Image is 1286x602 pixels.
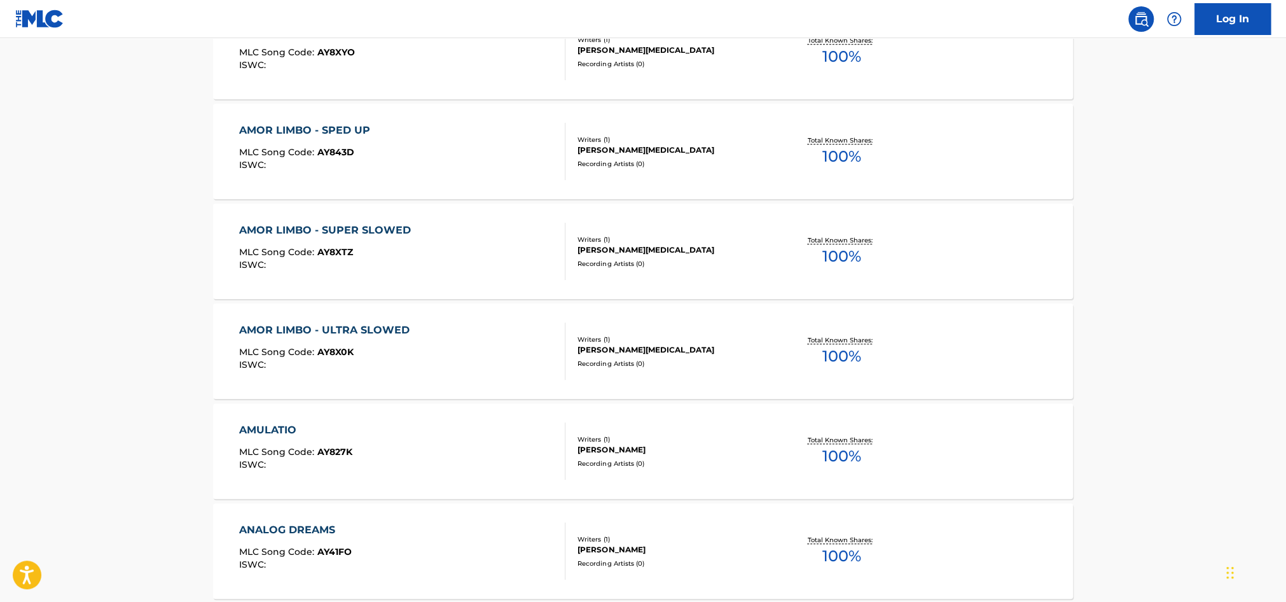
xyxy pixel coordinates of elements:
div: Recording Artists ( 0 ) [577,259,770,269]
span: MLC Song Code : [239,246,317,258]
span: MLC Song Code : [239,446,317,458]
span: ISWC : [239,559,269,570]
span: AY843D [317,146,354,158]
div: Recording Artists ( 0 ) [577,59,770,69]
a: AMOR LIMBO - SLOWEDMLC Song Code:AY8XYOISWC:Writers (1)[PERSON_NAME][MEDICAL_DATA]Recording Artis... [213,4,1073,99]
iframe: Chat Widget [1222,541,1286,602]
a: AMOR LIMBO - SPED UPMLC Song Code:AY843DISWC:Writers (1)[PERSON_NAME][MEDICAL_DATA]Recording Arti... [213,104,1073,199]
div: [PERSON_NAME][MEDICAL_DATA] [577,144,770,156]
span: ISWC : [239,259,269,270]
span: ISWC : [239,59,269,71]
span: 100 % [822,545,861,568]
a: ANALOG DREAMSMLC Song Code:AY41FOISWC:Writers (1)[PERSON_NAME]Recording Artists (0)Total Known Sh... [213,503,1073,599]
p: Total Known Shares: [807,235,875,245]
img: help [1166,11,1182,27]
span: AY41FO [317,546,352,557]
div: Recording Artists ( 0 ) [577,159,770,169]
a: AMOR LIMBO - ULTRA SLOWEDMLC Song Code:AY8X0KISWC:Writers (1)[PERSON_NAME][MEDICAL_DATA]Recording... [213,304,1073,399]
div: AMOR LIMBO - SPED UP [239,123,377,138]
div: Writers ( 1 ) [577,235,770,244]
div: Recording Artists ( 0 ) [577,459,770,468]
div: Writers ( 1 ) [577,335,770,344]
span: AY8X0K [317,346,354,358]
span: MLC Song Code : [239,146,317,158]
span: MLC Song Code : [239,346,317,358]
span: AY8XTZ [317,246,353,258]
div: Help [1161,6,1187,32]
a: Log In [1194,3,1271,35]
p: Total Known Shares: [807,435,875,445]
div: [PERSON_NAME][MEDICAL_DATA] [577,244,770,256]
div: ANALOG DREAMS [239,522,352,538]
img: MLC Logo [15,10,64,28]
p: Total Known Shares: [807,36,875,45]
a: AMOR LIMBO - SUPER SLOWEDMLC Song Code:AY8XTZISWC:Writers (1)[PERSON_NAME][MEDICAL_DATA]Recording... [213,204,1073,299]
span: AY8XYO [317,46,355,58]
span: 100 % [822,145,861,168]
div: Recording Artists ( 0 ) [577,559,770,568]
span: ISWC : [239,459,269,470]
p: Total Known Shares: [807,335,875,345]
div: Recording Artists ( 0 ) [577,359,770,368]
div: AMOR LIMBO - SUPER SLOWED [239,223,417,238]
div: Drag [1226,554,1234,592]
div: [PERSON_NAME] [577,544,770,556]
span: AY827K [317,446,352,458]
div: [PERSON_NAME][MEDICAL_DATA] [577,344,770,356]
span: MLC Song Code : [239,546,317,557]
div: Writers ( 1 ) [577,435,770,444]
img: search [1133,11,1149,27]
span: 100 % [822,445,861,468]
span: 100 % [822,45,861,68]
p: Total Known Shares: [807,535,875,545]
div: [PERSON_NAME] [577,444,770,456]
div: Writers ( 1 ) [577,135,770,144]
span: ISWC : [239,159,269,171]
a: Public Search [1128,6,1154,32]
div: AMOR LIMBO - ULTRA SLOWED [239,323,416,338]
span: 100 % [822,345,861,368]
div: Writers ( 1 ) [577,535,770,544]
span: MLC Song Code : [239,46,317,58]
a: AMULATIOMLC Song Code:AY827KISWC:Writers (1)[PERSON_NAME]Recording Artists (0)Total Known Shares:... [213,403,1073,499]
div: Writers ( 1 ) [577,35,770,45]
div: [PERSON_NAME][MEDICAL_DATA] [577,45,770,56]
div: AMULATIO [239,423,352,438]
p: Total Known Shares: [807,136,875,145]
span: 100 % [822,245,861,268]
span: ISWC : [239,359,269,370]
